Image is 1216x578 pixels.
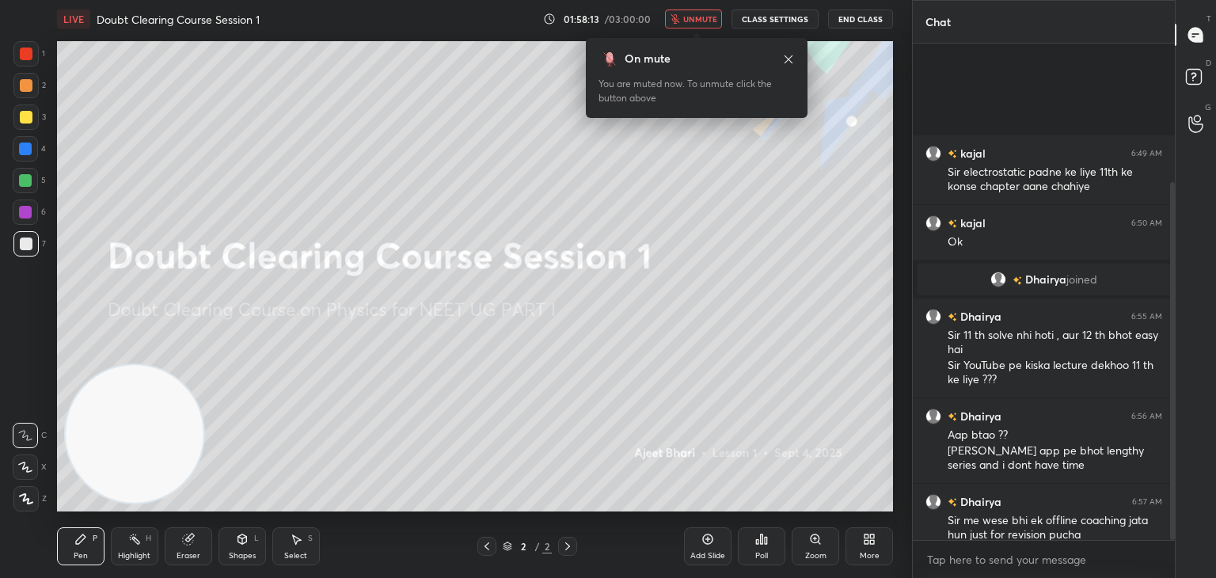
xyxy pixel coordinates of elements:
[13,168,46,193] div: 5
[925,215,941,231] img: default.png
[755,552,768,560] div: Poll
[254,534,259,542] div: L
[13,231,46,257] div: 7
[957,308,1001,325] h6: Dhairya
[948,219,957,228] img: no-rating-badge.077c3623.svg
[1131,149,1162,158] div: 6:49 AM
[665,10,722,29] button: unmute
[913,44,1175,541] div: grid
[13,73,46,98] div: 2
[93,534,97,542] div: P
[515,542,531,551] div: 2
[948,428,1162,443] div: Aap btao ??
[948,358,1162,388] div: Sir YouTube pe kiska lecture dekhoo 11 th ke liye ???
[118,552,150,560] div: Highlight
[542,539,552,553] div: 2
[13,105,46,130] div: 3
[598,77,795,105] div: You are muted now. To unmute click the button above
[925,146,941,162] img: default.png
[1131,312,1162,321] div: 6:55 AM
[97,12,260,27] h4: Doubt Clearing Course Session 1
[805,552,826,560] div: Zoom
[860,552,880,560] div: More
[57,10,90,29] div: LIVE
[13,136,46,162] div: 4
[1025,273,1066,286] span: Dhairya
[1013,276,1022,285] img: no-rating-badge.077c3623.svg
[13,200,46,225] div: 6
[625,51,671,67] div: On mute
[1206,57,1211,69] p: D
[690,552,725,560] div: Add Slide
[13,454,47,480] div: X
[925,409,941,424] img: default.png
[1066,273,1097,286] span: joined
[925,309,941,325] img: default.png
[913,1,963,43] p: Chat
[1132,497,1162,507] div: 6:57 AM
[683,13,717,25] span: unmute
[948,234,1162,250] div: Ok
[948,513,1162,543] div: Sir me wese bhi ek offline coaching jata hun just for revision pucha
[948,150,957,158] img: no-rating-badge.077c3623.svg
[177,552,200,560] div: Eraser
[308,534,313,542] div: S
[948,443,1162,473] div: [PERSON_NAME] app pe bhot lengthy series and i dont have time
[1206,13,1211,25] p: T
[13,41,45,67] div: 1
[957,408,1001,424] h6: Dhairya
[146,534,151,542] div: H
[229,552,256,560] div: Shapes
[990,272,1006,287] img: default.png
[284,552,307,560] div: Select
[948,413,957,421] img: no-rating-badge.077c3623.svg
[957,215,986,231] h6: kajal
[957,493,1001,510] h6: Dhairya
[925,494,941,510] img: default.png
[13,423,47,448] div: C
[948,165,1162,195] div: Sir electrostatic padne ke liye 11th ke konse chapter aane chahiye
[948,313,957,321] img: no-rating-badge.077c3623.svg
[828,10,893,29] button: End Class
[948,498,957,507] img: no-rating-badge.077c3623.svg
[1131,412,1162,421] div: 6:56 AM
[74,552,88,560] div: Pen
[1131,219,1162,228] div: 6:50 AM
[957,145,986,162] h6: kajal
[948,328,1162,358] div: Sir 11 th solve nhi hoti , aur 12 th bhot easy hai
[13,486,47,511] div: Z
[534,542,539,551] div: /
[731,10,819,29] button: CLASS SETTINGS
[1205,101,1211,113] p: G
